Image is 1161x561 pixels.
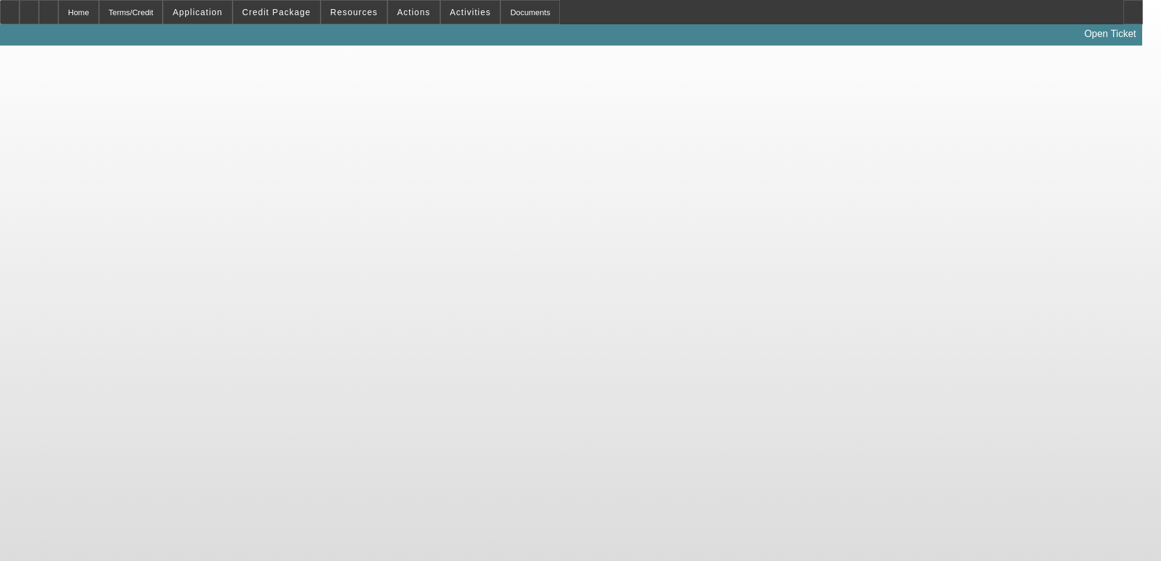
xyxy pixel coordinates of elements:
span: Credit Package [242,7,311,17]
button: Resources [321,1,387,24]
button: Activities [441,1,500,24]
span: Application [172,7,222,17]
button: Credit Package [233,1,320,24]
a: Open Ticket [1080,24,1141,44]
span: Activities [450,7,491,17]
span: Actions [397,7,431,17]
button: Actions [388,1,440,24]
span: Resources [330,7,378,17]
button: Application [163,1,231,24]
